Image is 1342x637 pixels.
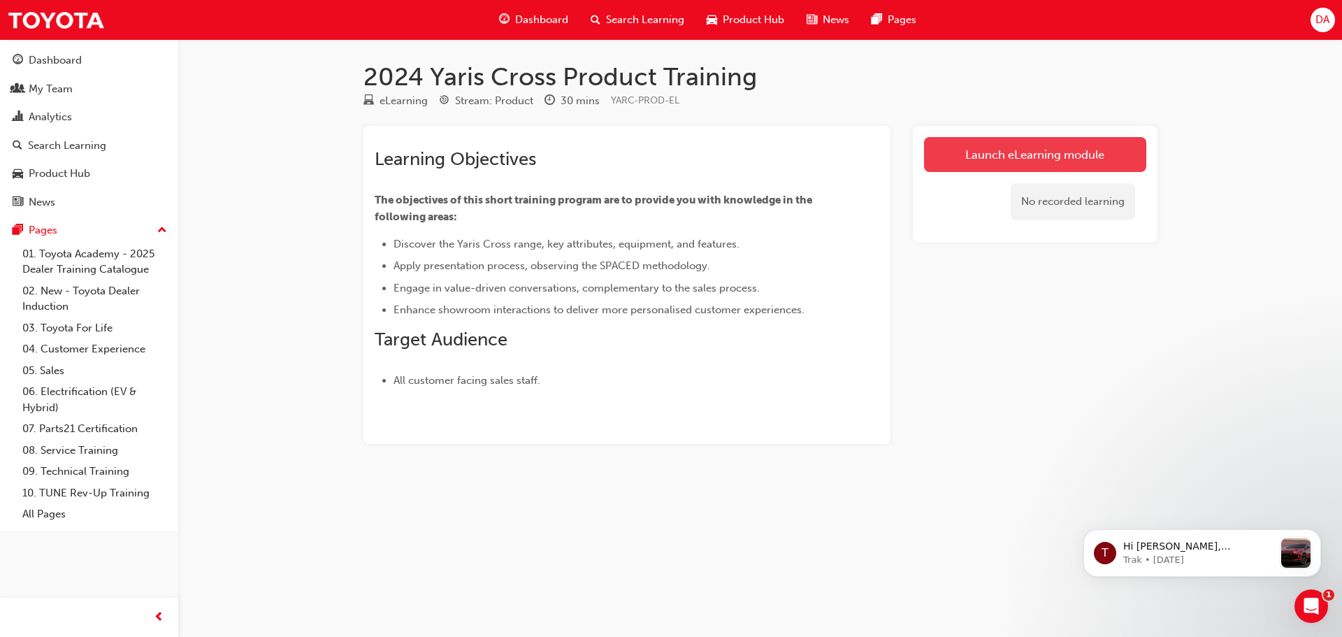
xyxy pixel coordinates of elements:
span: pages-icon [872,11,882,29]
div: No recorded learning [1011,183,1135,220]
span: search-icon [591,11,600,29]
span: guage-icon [13,55,23,67]
div: Duration [544,92,600,110]
div: Stream: Product [455,93,533,109]
a: Search Learning [6,133,173,159]
span: car-icon [707,11,717,29]
span: Search Learning [606,12,684,28]
span: chart-icon [13,111,23,124]
div: 30 mins [561,93,600,109]
span: Pages [888,12,916,28]
a: 09. Technical Training [17,461,173,482]
div: Type [363,92,428,110]
iframe: Intercom live chat [1294,589,1328,623]
span: Discover the Yaris Cross range, key attributes, equipment, and features. [394,238,739,250]
a: My Team [6,76,173,102]
a: 04. Customer Experience [17,338,173,360]
span: Product Hub [723,12,784,28]
a: 06. Electrification (EV & Hybrid) [17,381,173,418]
a: Launch eLearning module [924,137,1146,172]
span: 1 [1323,589,1334,601]
span: Dashboard [515,12,568,28]
span: News [823,12,849,28]
span: target-icon [439,95,449,108]
a: news-iconNews [795,6,860,34]
img: Trak [7,4,105,36]
div: Search Learning [28,138,106,154]
span: Learning resource code [611,94,679,106]
span: pages-icon [13,224,23,237]
a: search-iconSearch Learning [579,6,695,34]
span: up-icon [157,222,167,240]
iframe: Intercom notifications message [1062,501,1342,599]
span: Enhance showroom interactions to deliver more personalised customer experiences. [394,303,805,316]
a: News [6,189,173,215]
span: Target Audience [375,329,507,350]
div: Dashboard [29,52,82,69]
a: 08. Service Training [17,440,173,461]
div: Product Hub [29,166,90,182]
a: 01. Toyota Academy - 2025 Dealer Training Catalogue [17,243,173,280]
span: news-icon [13,196,23,209]
span: news-icon [807,11,817,29]
button: Pages [6,217,173,243]
a: 07. Parts21 Certification [17,418,173,440]
h1: 2024 Yaris Cross Product Training [363,62,1157,92]
a: 02. New - Toyota Dealer Induction [17,280,173,317]
span: The objectives of this short training program are to provide you with knowledge in the following ... [375,194,814,223]
span: Engage in value-driven conversations, complementary to the sales process. [394,282,760,294]
div: My Team [29,81,73,97]
span: guage-icon [499,11,510,29]
div: eLearning [380,93,428,109]
a: car-iconProduct Hub [695,6,795,34]
div: News [29,194,55,210]
div: Analytics [29,109,72,125]
span: DA [1315,12,1329,28]
button: DashboardMy TeamAnalyticsSearch LearningProduct HubNews [6,45,173,217]
span: prev-icon [154,609,164,627]
div: Pages [29,222,57,238]
span: clock-icon [544,95,555,108]
span: All customer facing sales staff. [394,374,540,387]
span: Apply presentation process, observing the SPACED methodology. [394,259,710,272]
button: DA [1311,8,1335,32]
span: learningResourceType_ELEARNING-icon [363,95,374,108]
div: Stream [439,92,533,110]
a: Dashboard [6,48,173,73]
span: Learning Objectives [375,148,536,170]
a: Product Hub [6,161,173,187]
span: search-icon [13,140,22,152]
a: 03. Toyota For Life [17,317,173,339]
span: people-icon [13,83,23,96]
a: guage-iconDashboard [488,6,579,34]
span: car-icon [13,168,23,180]
a: Analytics [6,104,173,130]
a: pages-iconPages [860,6,928,34]
a: 05. Sales [17,360,173,382]
a: 10. TUNE Rev-Up Training [17,482,173,504]
a: All Pages [17,503,173,525]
